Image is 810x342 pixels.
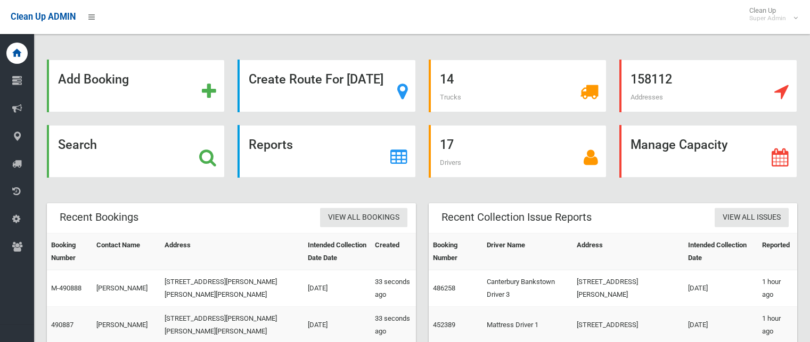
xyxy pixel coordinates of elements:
[684,270,758,307] td: [DATE]
[758,270,797,307] td: 1 hour ago
[433,321,455,329] a: 452389
[482,233,572,270] th: Driver Name
[304,270,371,307] td: [DATE]
[47,125,225,178] a: Search
[249,72,383,87] strong: Create Route For [DATE]
[684,233,758,270] th: Intended Collection Date
[51,321,73,329] a: 490887
[160,270,304,307] td: [STREET_ADDRESS][PERSON_NAME][PERSON_NAME][PERSON_NAME]
[744,6,797,22] span: Clean Up
[433,284,455,292] a: 486258
[238,60,415,112] a: Create Route For [DATE]
[429,207,604,228] header: Recent Collection Issue Reports
[619,60,797,112] a: 158112 Addresses
[572,270,684,307] td: [STREET_ADDRESS][PERSON_NAME]
[429,125,607,178] a: 17 Drivers
[47,207,151,228] header: Recent Bookings
[371,270,416,307] td: 33 seconds ago
[249,137,293,152] strong: Reports
[371,233,416,270] th: Created
[429,60,607,112] a: 14 Trucks
[572,233,684,270] th: Address
[58,137,97,152] strong: Search
[758,233,797,270] th: Reported
[440,159,461,166] span: Drivers
[440,93,461,101] span: Trucks
[47,60,225,112] a: Add Booking
[440,137,454,152] strong: 17
[631,93,663,101] span: Addresses
[631,72,672,87] strong: 158112
[92,270,160,307] td: [PERSON_NAME]
[482,270,572,307] td: Canterbury Bankstown Driver 3
[440,72,454,87] strong: 14
[715,208,789,228] a: View All Issues
[631,137,727,152] strong: Manage Capacity
[749,14,786,22] small: Super Admin
[51,284,81,292] a: M-490888
[92,233,160,270] th: Contact Name
[58,72,129,87] strong: Add Booking
[47,233,92,270] th: Booking Number
[160,233,304,270] th: Address
[320,208,407,228] a: View All Bookings
[619,125,797,178] a: Manage Capacity
[238,125,415,178] a: Reports
[304,233,371,270] th: Intended Collection Date Date
[429,233,483,270] th: Booking Number
[11,12,76,22] span: Clean Up ADMIN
